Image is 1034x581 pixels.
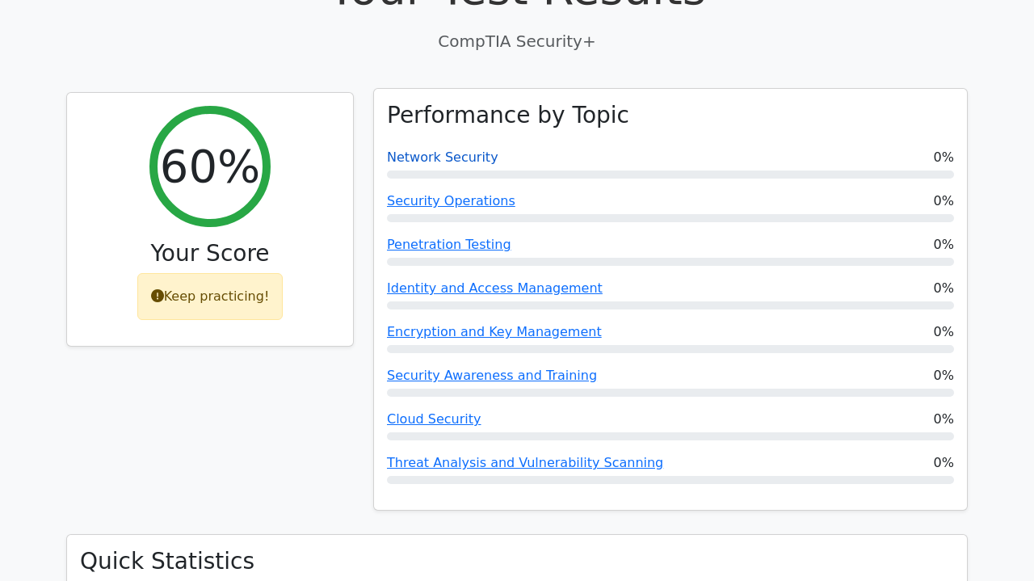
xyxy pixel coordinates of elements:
[934,148,954,167] span: 0%
[934,192,954,211] span: 0%
[387,102,629,129] h3: Performance by Topic
[66,29,968,53] p: CompTIA Security+
[934,453,954,473] span: 0%
[934,235,954,255] span: 0%
[387,193,515,208] a: Security Operations
[80,240,340,267] h3: Your Score
[387,149,498,165] a: Network Security
[80,548,954,575] h3: Quick Statistics
[934,366,954,385] span: 0%
[160,139,260,193] h2: 60%
[934,279,954,298] span: 0%
[934,322,954,342] span: 0%
[137,273,284,320] div: Keep practicing!
[387,368,597,383] a: Security Awareness and Training
[387,324,602,339] a: Encryption and Key Management
[387,280,603,296] a: Identity and Access Management
[387,455,663,470] a: Threat Analysis and Vulnerability Scanning
[387,411,481,427] a: Cloud Security
[934,410,954,429] span: 0%
[387,237,511,252] a: Penetration Testing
